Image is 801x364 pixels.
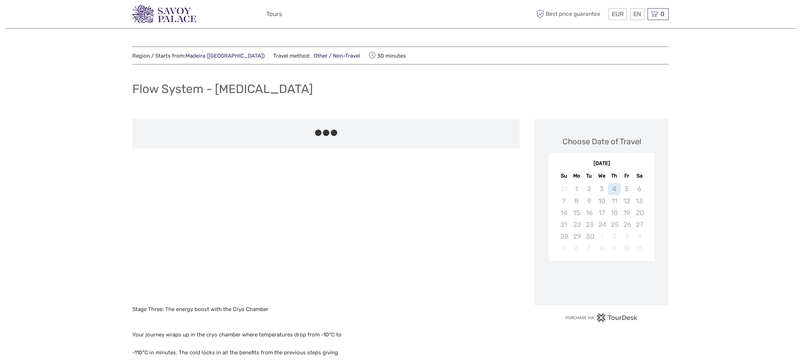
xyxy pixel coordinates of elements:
[132,52,265,60] span: Region / Starts from:
[595,207,608,219] div: Not available Wednesday, September 17th, 2025
[633,183,645,195] div: Not available Saturday, September 6th, 2025
[608,195,620,207] div: Not available Thursday, September 11th, 2025
[132,82,313,96] h1: Flow System - [MEDICAL_DATA]
[608,230,620,242] div: Not available Thursday, October 2nd, 2025
[570,171,583,181] div: Mo
[633,207,645,219] div: Not available Saturday, September 20th, 2025
[608,207,620,219] div: Not available Thursday, September 18th, 2025
[557,242,570,254] div: Not available Sunday, October 5th, 2025
[583,219,595,230] div: Not available Tuesday, September 23rd, 2025
[557,183,570,195] div: Not available Sunday, August 31st, 2025
[562,136,641,147] div: Choose Date of Travel
[132,306,269,312] span: Stage Three: The energy boost with the Cryo Chamber
[608,183,620,195] div: Not available Thursday, September 4th, 2025
[595,230,608,242] div: Not available Wednesday, October 1st, 2025
[620,183,633,195] div: Not available Friday, September 5th, 2025
[620,171,633,181] div: Fr
[633,171,645,181] div: Sa
[310,53,360,59] a: Other / Non-Travel
[557,230,570,242] div: Not available Sunday, September 28th, 2025
[620,242,633,254] div: Not available Friday, October 10th, 2025
[583,183,595,195] div: Not available Tuesday, September 2nd, 2025
[583,230,595,242] div: Not available Tuesday, September 30th, 2025
[273,50,360,60] span: Travel method:
[595,242,608,254] div: Not available Wednesday, October 8th, 2025
[570,207,583,219] div: Not available Monday, September 15th, 2025
[535,8,607,20] span: Best price guarantee
[599,280,604,284] div: Loading...
[620,195,633,207] div: Not available Friday, September 12th, 2025
[570,230,583,242] div: Not available Monday, September 29th, 2025
[557,171,570,181] div: Su
[595,183,608,195] div: Not available Wednesday, September 3rd, 2025
[633,219,645,230] div: Not available Saturday, September 27th, 2025
[132,331,341,338] span: Your journey wraps up in the cryo chamber where temperatures drop from -10°C to
[557,219,570,230] div: Not available Sunday, September 21st, 2025
[583,171,595,181] div: Tu
[608,242,620,254] div: Not available Thursday, October 9th, 2025
[369,50,406,60] span: 30 minutes
[132,349,338,356] span: -110°C in minutes. The cold locks in all the benefits from the previous steps giving
[612,10,624,18] span: EUR
[132,5,196,23] img: 3279-876b4492-ee62-4c61-8ef8-acb0a8f63b96_logo_small.png
[266,9,282,19] a: Tours
[557,195,570,207] div: Not available Sunday, September 7th, 2025
[570,195,583,207] div: Not available Monday, September 8th, 2025
[549,160,654,168] div: [DATE]
[620,207,633,219] div: Not available Friday, September 19th, 2025
[583,195,595,207] div: Not available Tuesday, September 9th, 2025
[570,183,583,195] div: Not available Monday, September 1st, 2025
[633,195,645,207] div: Not available Saturday, September 13th, 2025
[608,219,620,230] div: Not available Thursday, September 25th, 2025
[659,10,665,18] span: 0
[630,8,644,20] div: EN
[608,171,620,181] div: Th
[595,195,608,207] div: Not available Wednesday, September 10th, 2025
[570,219,583,230] div: Not available Monday, September 22nd, 2025
[570,242,583,254] div: Not available Monday, October 6th, 2025
[583,242,595,254] div: Not available Tuesday, October 7th, 2025
[620,219,633,230] div: Not available Friday, September 26th, 2025
[633,230,645,242] div: Not available Saturday, October 4th, 2025
[557,207,570,219] div: Not available Sunday, September 14th, 2025
[551,183,652,254] div: month 2025-09
[620,230,633,242] div: Not available Friday, October 3rd, 2025
[595,219,608,230] div: Not available Wednesday, September 24th, 2025
[583,207,595,219] div: Not available Tuesday, September 16th, 2025
[565,313,638,322] img: PurchaseViaTourDesk.png
[633,242,645,254] div: Not available Saturday, October 11th, 2025
[186,53,265,59] a: Madeira ([GEOGRAPHIC_DATA])
[595,171,608,181] div: We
